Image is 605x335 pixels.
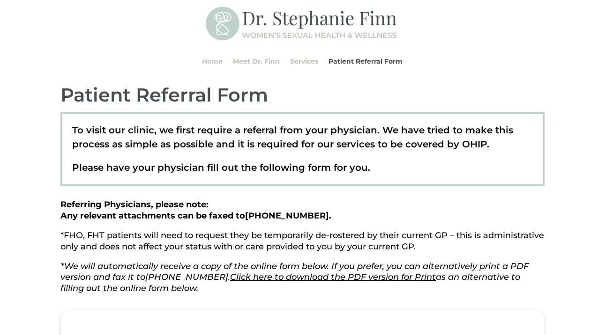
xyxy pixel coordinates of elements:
a: Services [290,44,318,79]
a: Click here to download the PDF version for Print [230,272,436,282]
strong: Referring Physicians, please note: Any relevant attachments can be faxed to . [60,199,331,221]
a: Home [202,44,223,79]
h2: Patient Referral Form [60,83,545,112]
p: To visit our clinic, we first require a referral from your physician. We have tried to make this ... [72,123,533,160]
a: Meet Dr. Finn [233,44,280,79]
span: [PHONE_NUMBER] [145,272,228,282]
p: *FHO, FHT patients will need to request they be temporarily de-rostered by their current GP – thi... [60,230,545,261]
span: [PHONE_NUMBER] [245,211,329,221]
a: Patient Referral Form [329,44,403,79]
p: Please have your physician fill out the following form for you. [72,160,533,175]
em: *We will automatically receive a copy of the online form below. If you prefer, you can alternativ... [60,261,529,294]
